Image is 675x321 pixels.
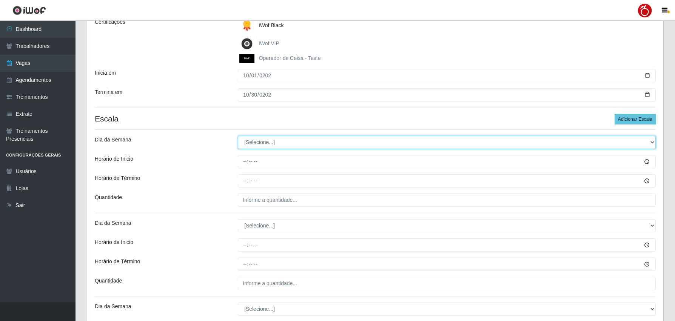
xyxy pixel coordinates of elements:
input: 00/00/0000 [238,88,656,101]
label: Termina em [95,88,122,96]
img: Operador de Caixa - Teste [239,54,257,63]
h4: Escala [95,114,656,123]
input: Informe a quantidade... [238,194,656,207]
img: iWof VIP [239,36,257,51]
label: Horário de Inicio [95,238,133,246]
label: Horário de Término [95,258,140,266]
label: Horário de Término [95,174,140,182]
span: Operador de Caixa - Teste [259,55,321,61]
label: Dia da Semana [95,219,131,227]
input: Informe a quantidade... [238,277,656,290]
img: iWof Black [239,18,257,33]
input: 00:00 [238,238,656,252]
input: 00:00 [238,258,656,271]
img: CoreUI Logo [12,6,46,15]
label: Horário de Inicio [95,155,133,163]
label: Dia da Semana [95,303,131,310]
label: Dia da Semana [95,136,131,144]
span: iWof Black [259,22,284,28]
label: Inicia em [95,69,116,77]
input: 00:00 [238,155,656,168]
input: 00/00/0000 [238,69,656,82]
input: 00:00 [238,174,656,187]
button: Adicionar Escala [615,114,656,124]
span: iWof VIP [259,40,279,46]
label: Certificações [95,18,125,26]
label: Quantidade [95,194,122,201]
label: Quantidade [95,277,122,285]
